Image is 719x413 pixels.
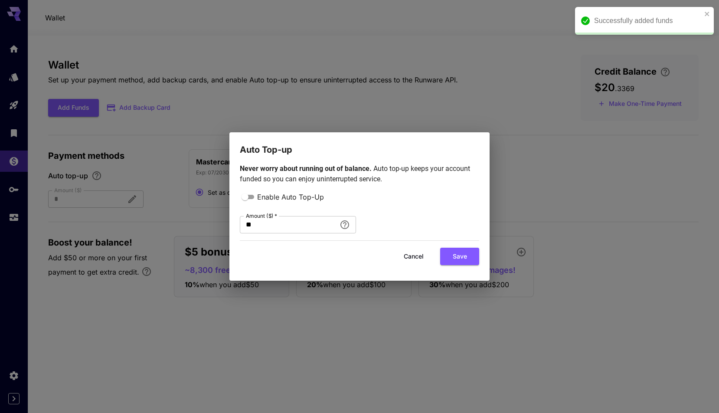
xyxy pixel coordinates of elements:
button: close [704,10,710,17]
button: Save [440,248,479,265]
span: Enable Auto Top-Up [257,192,324,202]
p: Auto top-up keeps your account funded so you can enjoy uninterrupted service. [240,164,479,184]
iframe: Chat Widget [676,371,719,413]
h2: Auto Top-up [229,132,490,157]
label: Amount ($) [246,212,277,220]
button: Cancel [394,248,433,265]
span: Never worry about running out of balance. [240,164,373,173]
div: Successfully added funds [594,16,702,26]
